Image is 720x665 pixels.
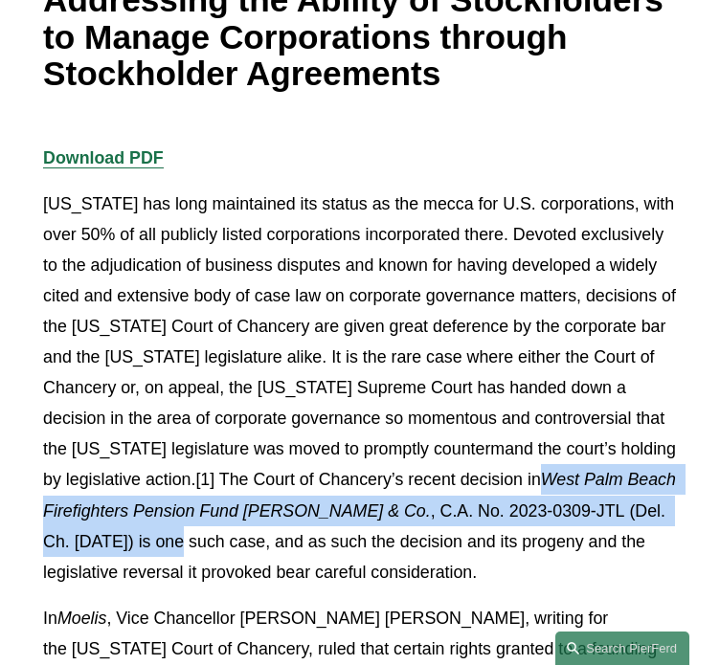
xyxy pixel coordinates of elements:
[555,632,689,665] a: Search this site
[57,609,106,628] em: Moelis
[43,470,681,520] em: West Palm Beach Firefighters Pension Fund [PERSON_NAME] & Co.
[43,188,677,587] p: [US_STATE] has long maintained its status as the mecca for U.S. corporations, with over 50% of al...
[43,148,164,167] a: Download PDF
